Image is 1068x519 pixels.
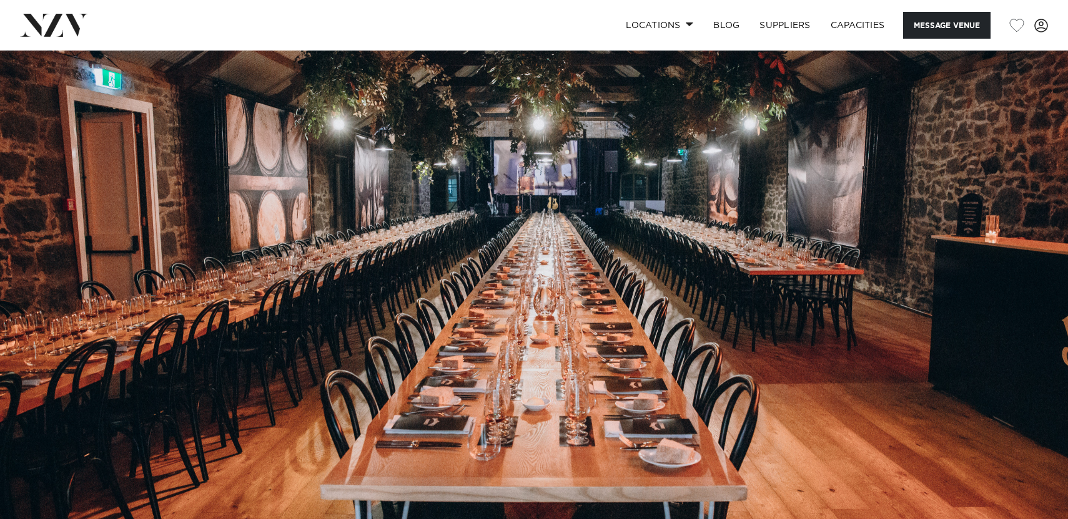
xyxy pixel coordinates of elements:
a: Capacities [821,12,895,39]
a: BLOG [703,12,749,39]
button: Message Venue [903,12,991,39]
a: Locations [616,12,703,39]
img: nzv-logo.png [20,14,88,36]
a: SUPPLIERS [749,12,820,39]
